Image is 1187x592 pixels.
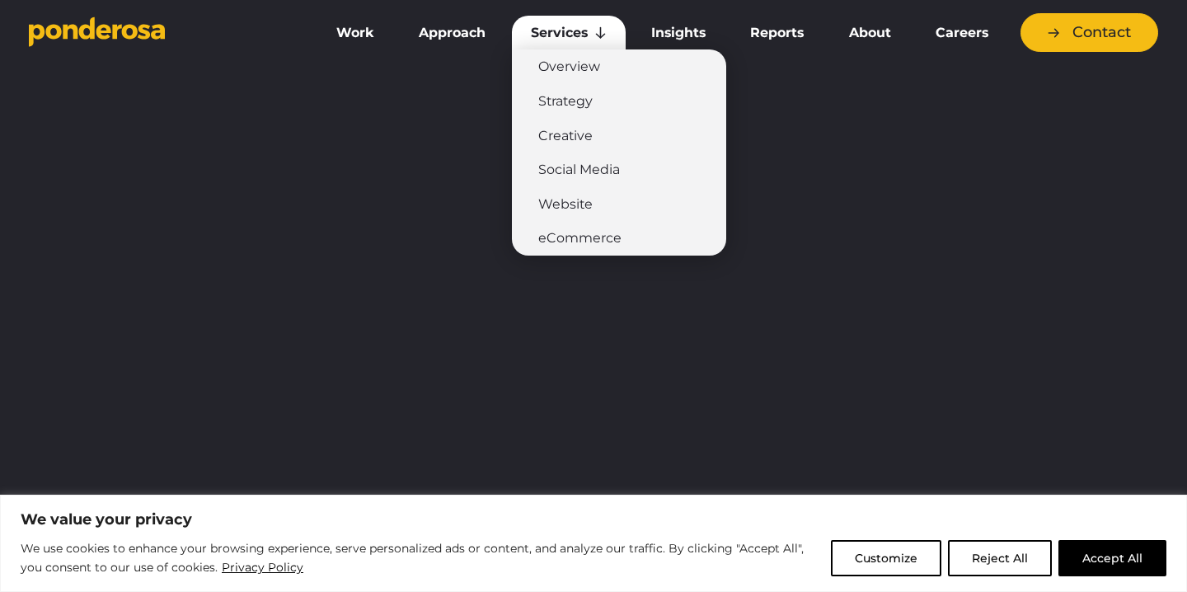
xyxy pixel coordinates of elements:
a: Privacy Policy [221,557,304,577]
a: Insights [632,16,725,50]
p: We value your privacy [21,510,1166,529]
a: Contact [1020,13,1158,52]
p: We use cookies to enhance your browsing experience, serve personalized ads or content, and analyz... [21,539,819,578]
a: About [829,16,909,50]
a: Approach [400,16,504,50]
a: Strategy [512,84,726,119]
button: Customize [831,540,941,576]
a: Careers [917,16,1007,50]
button: Reject All [948,540,1052,576]
a: Reports [731,16,823,50]
a: Work [317,16,393,50]
a: Go to homepage [29,16,293,49]
a: Website [512,187,726,222]
button: Accept All [1058,540,1166,576]
a: eCommerce [512,221,726,256]
a: Creative [512,119,726,153]
a: Services [512,16,626,50]
a: Social Media [512,153,726,187]
a: Overview [512,49,726,84]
